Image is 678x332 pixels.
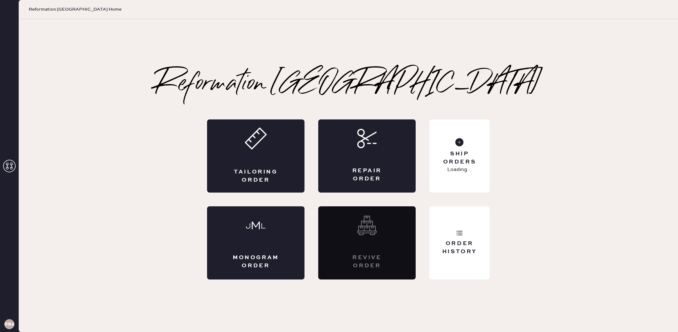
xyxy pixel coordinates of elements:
div: Interested? Contact us at care@hemster.co [318,206,416,279]
div: Monogram Order [232,254,280,269]
h3: RBA [4,322,14,326]
h2: Reformation [GEOGRAPHIC_DATA] [155,72,542,97]
div: Ship Orders [434,150,485,166]
div: Revive order [343,254,391,269]
div: Order History [434,240,485,255]
div: Tailoring Order [232,168,280,184]
div: Repair Order [343,167,391,183]
span: Reformation [GEOGRAPHIC_DATA] Home [29,6,121,13]
p: Loading... [447,166,472,174]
